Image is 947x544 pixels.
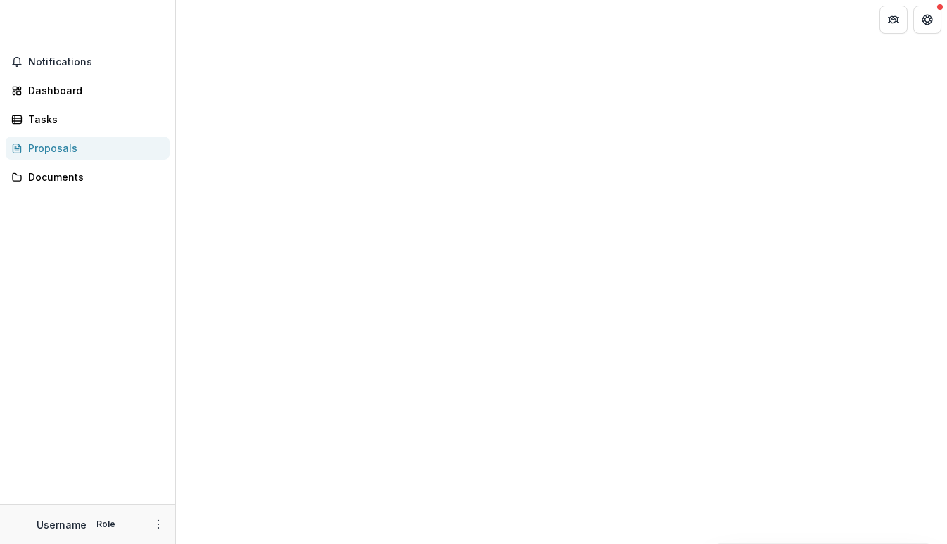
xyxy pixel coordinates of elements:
a: Proposals [6,137,170,160]
p: Role [92,518,120,531]
button: Notifications [6,51,170,73]
div: Documents [28,170,158,184]
button: Partners [879,6,908,34]
div: Proposals [28,141,158,156]
a: Tasks [6,108,170,131]
button: More [150,516,167,533]
div: Dashboard [28,83,158,98]
div: Tasks [28,112,158,127]
a: Documents [6,165,170,189]
button: Get Help [913,6,941,34]
p: Username [37,517,87,532]
a: Dashboard [6,79,170,102]
span: Notifications [28,56,164,68]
